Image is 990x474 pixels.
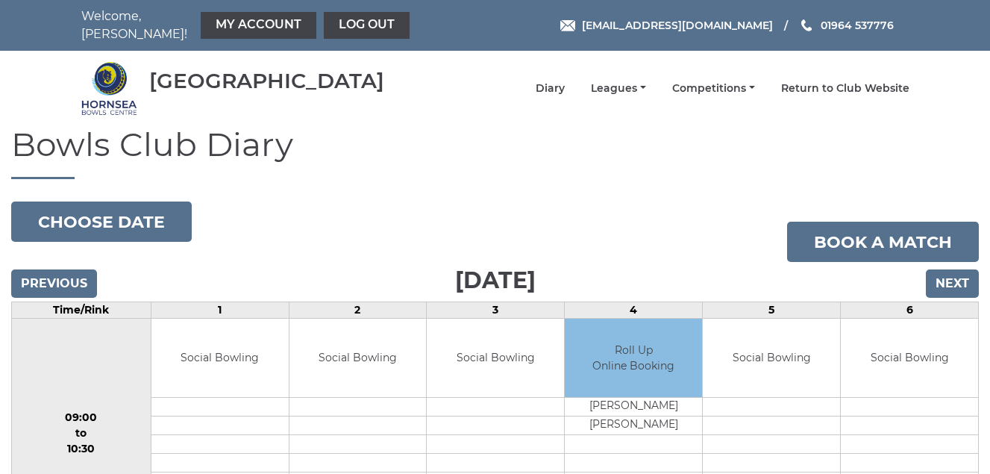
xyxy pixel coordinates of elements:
[926,269,979,298] input: Next
[12,302,151,319] td: Time/Rink
[81,60,137,116] img: Hornsea Bowls Centre
[801,19,812,31] img: Phone us
[427,302,565,319] td: 3
[787,222,979,262] a: Book a match
[427,319,564,397] td: Social Bowling
[536,81,565,96] a: Diary
[11,126,979,179] h1: Bowls Club Diary
[821,19,894,32] span: 01964 537776
[201,12,316,39] a: My Account
[81,7,413,43] nav: Welcome, [PERSON_NAME]!
[565,416,702,434] td: [PERSON_NAME]
[703,319,840,397] td: Social Bowling
[703,302,841,319] td: 5
[781,81,909,96] a: Return to Club Website
[149,69,384,93] div: [GEOGRAPHIC_DATA]
[565,302,703,319] td: 4
[11,269,97,298] input: Previous
[841,302,979,319] td: 6
[565,397,702,416] td: [PERSON_NAME]
[11,202,192,242] button: Choose date
[582,19,773,32] span: [EMAIL_ADDRESS][DOMAIN_NAME]
[565,319,702,397] td: Roll Up Online Booking
[151,319,289,397] td: Social Bowling
[289,302,427,319] td: 2
[591,81,646,96] a: Leagues
[289,319,427,397] td: Social Bowling
[324,12,410,39] a: Log out
[151,302,289,319] td: 1
[841,319,978,397] td: Social Bowling
[560,17,773,34] a: Email [EMAIL_ADDRESS][DOMAIN_NAME]
[560,20,575,31] img: Email
[672,81,755,96] a: Competitions
[799,17,894,34] a: Phone us 01964 537776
